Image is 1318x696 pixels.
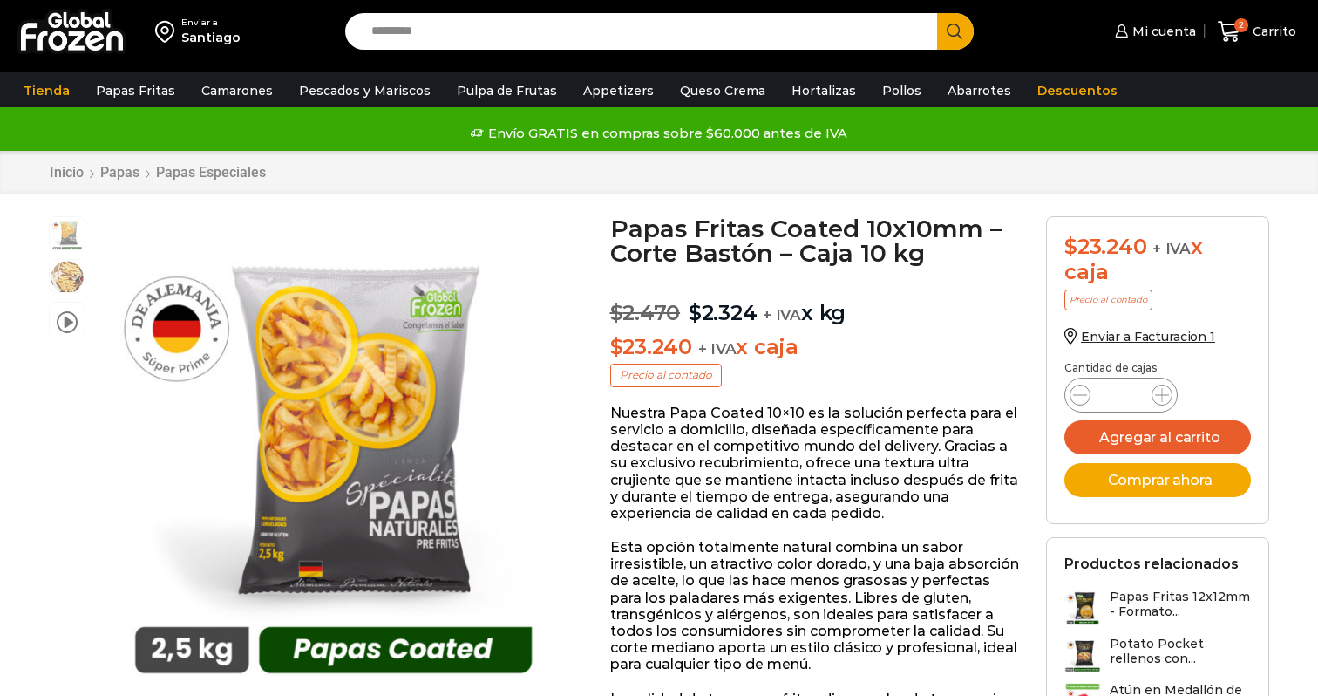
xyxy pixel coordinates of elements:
span: Enviar a Facturacion 1 [1081,329,1215,345]
span: + IVA [698,340,737,358]
a: Tienda [15,74,78,107]
button: Agregar al carrito [1064,420,1251,454]
a: Papas Especiales [155,164,267,181]
p: Nuestra Papa Coated 10×10 es la solución perfecta para el servicio a domicilio, diseñada específi... [610,405,1021,522]
span: Mi cuenta [1128,23,1196,40]
bdi: 2.470 [610,300,681,325]
a: Papas [99,164,140,181]
a: Enviar a Facturacion 1 [1064,329,1215,345]
a: Papas Fritas 12x12mm - Formato... [1064,590,1251,627]
span: + IVA [763,306,801,324]
a: Pulpa de Frutas [448,74,566,107]
span: $ [610,334,623,359]
h3: Potato Pocket rellenos con... [1110,637,1251,666]
img: coated [94,216,573,695]
a: Mi cuenta [1111,14,1196,49]
a: Pollos [873,74,930,107]
div: 1 / 3 [94,216,573,695]
h3: Papas Fritas 12x12mm - Formato... [1110,590,1251,619]
button: Comprar ahora [1064,463,1251,497]
span: $ [689,300,702,325]
img: address-field-icon.svg [155,17,181,46]
a: Queso Crema [671,74,774,107]
h1: Papas Fritas Coated 10x10mm – Corte Bastón – Caja 10 kg [610,216,1021,265]
span: Carrito [1248,23,1296,40]
p: Cantidad de cajas [1064,362,1251,374]
span: 10×10 [50,260,85,295]
div: Santiago [181,29,241,46]
button: Search button [937,13,974,50]
p: x kg [610,283,1021,326]
bdi: 23.240 [610,334,692,359]
span: $ [610,300,623,325]
a: Inicio [49,164,85,181]
a: 2 Carrito [1213,11,1301,52]
div: Enviar a [181,17,241,29]
span: 2 [1234,18,1248,32]
a: Camarones [193,74,282,107]
div: x caja [1064,235,1251,285]
h2: Productos relacionados [1064,556,1239,572]
span: $ [1064,234,1077,259]
p: Esta opción totalmente natural combina un sabor irresistible, un atractivo color dorado, y una ba... [610,539,1021,673]
a: Potato Pocket rellenos con... [1064,637,1251,674]
a: Descuentos [1029,74,1126,107]
bdi: 23.240 [1064,234,1146,259]
p: Precio al contado [1064,290,1152,310]
a: Abarrotes [939,74,1020,107]
span: coated [50,217,85,252]
input: Product quantity [1104,383,1138,407]
p: Precio al contado [610,364,722,386]
a: Appetizers [574,74,662,107]
a: Hortalizas [783,74,865,107]
bdi: 2.324 [689,300,758,325]
nav: Breadcrumb [49,164,267,181]
a: Papas Fritas [87,74,184,107]
a: Pescados y Mariscos [290,74,439,107]
span: + IVA [1152,240,1191,257]
p: x caja [610,335,1021,360]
